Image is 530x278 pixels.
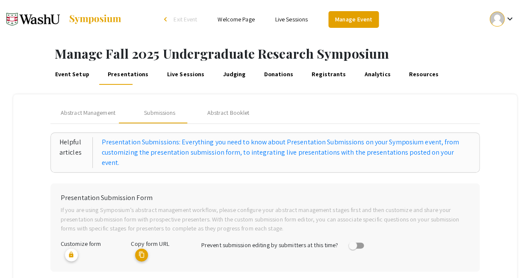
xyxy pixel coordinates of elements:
p: If you are using Symposium’s abstract management workflow, please configure your abstract managem... [61,205,469,233]
a: Event Setup [53,64,90,85]
a: Presentations [106,64,150,85]
a: Manage Event [328,11,379,28]
span: Abstract Management [61,108,115,117]
a: Welcome Page [218,15,254,23]
div: arrow_back_ios [164,17,169,22]
span: Copy form URL [131,239,169,248]
a: Donations [262,64,294,85]
mat-icon: lock [65,248,78,261]
button: Expand account dropdown [480,9,524,29]
div: Submissions [144,108,175,117]
a: Fall 2025 Undergraduate Research Symposium [6,9,122,30]
a: Live Sessions [275,15,307,23]
mat-icon: Expand account dropdown [504,14,515,24]
a: Analytics [363,64,392,85]
a: Registrants [310,64,347,85]
mat-icon: copy URL [135,248,148,261]
span: Exit Event [174,15,197,23]
img: Fall 2025 Undergraduate Research Symposium [6,9,60,30]
a: Presentation Submissions: Everything you need to know about Presentation Submissions on your Symp... [101,137,471,168]
img: Symposium by ForagerOne [68,14,122,24]
h6: Presentation Submission Form [61,194,469,202]
h1: Manage Fall 2025 Undergraduate Research Symposium [55,46,530,61]
a: Resources [407,64,439,85]
div: Abstract Booklet [207,108,249,117]
a: Live Sessions [166,64,206,85]
a: Judging [221,64,247,85]
span: Prevent submission editing by submitters at this time? [201,241,338,249]
iframe: Chat [6,239,36,272]
div: Helpful articles [59,137,93,168]
span: Customize form [61,239,101,248]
